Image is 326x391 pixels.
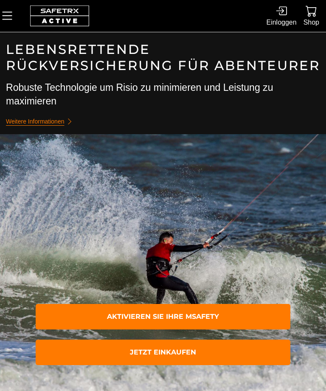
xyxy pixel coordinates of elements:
[36,304,290,329] a: Aktivieren Sie Ihre MSafety
[6,115,76,128] a: Weitere Informationen
[266,17,296,28] div: Einloggen
[42,341,284,363] span: Jetzt einkaufen
[304,17,319,28] div: Shop
[6,41,320,74] h1: Lebensrettende Rückversicherung für Abenteurer
[42,306,284,328] span: Aktivieren Sie Ihre MSafety
[36,340,290,365] a: Jetzt einkaufen
[6,116,64,127] span: Weitere Informationen
[6,81,320,108] h3: Robuste Technologie um Risio zu minimieren und Leistung zu maximieren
